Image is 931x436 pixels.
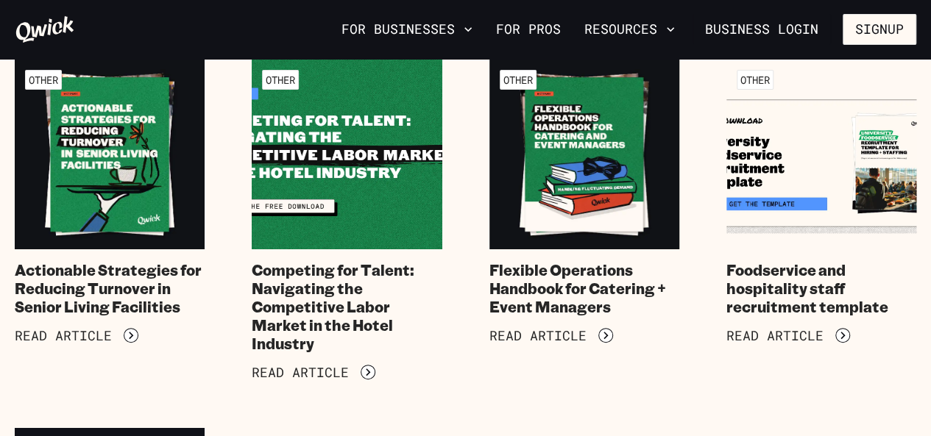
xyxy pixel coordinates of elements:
[489,60,679,249] img: Flexible Operations Handbook for Catering + Event Managers
[25,70,62,90] span: Other
[489,328,587,344] span: Read Article
[500,70,537,90] span: Other
[262,70,299,90] span: Other
[726,60,916,381] a: OtherFoodservice and hospitality staff recruitment templateRead Article
[15,328,112,344] span: Read Article
[726,60,916,249] img: Foodservice and hospitality staff recruitment template
[252,365,349,381] span: Read Article
[252,60,442,249] img: Competing for Talent: Navigating the Competitive Labor Market in the Hotel Industry
[15,60,205,381] a: OtherActionable Strategies for Reducing Turnover in Senior Living FacilitiesRead Article
[252,60,442,381] a: OtherCompeting for Talent: Navigating the Competitive Labor Market in the Hotel IndustryRead Article
[726,261,916,316] h4: Foodservice and hospitality staff recruitment template
[489,60,679,381] a: OtherFlexible Operations Handbook for Catering + Event ManagersRead Article
[15,60,205,249] img: Actionable Strategies for Reducing Turnover in Senior Living Facilities
[737,70,774,90] span: Other
[843,14,916,45] button: Signup
[490,17,567,42] a: For Pros
[252,261,442,353] h4: Competing for Talent: Navigating the Competitive Labor Market in the Hotel Industry
[578,17,681,42] button: Resources
[726,328,824,344] span: Read Article
[336,17,478,42] button: For Businesses
[693,14,831,45] a: Business Login
[489,261,679,316] h4: Flexible Operations Handbook for Catering + Event Managers
[15,261,205,316] h4: Actionable Strategies for Reducing Turnover in Senior Living Facilities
